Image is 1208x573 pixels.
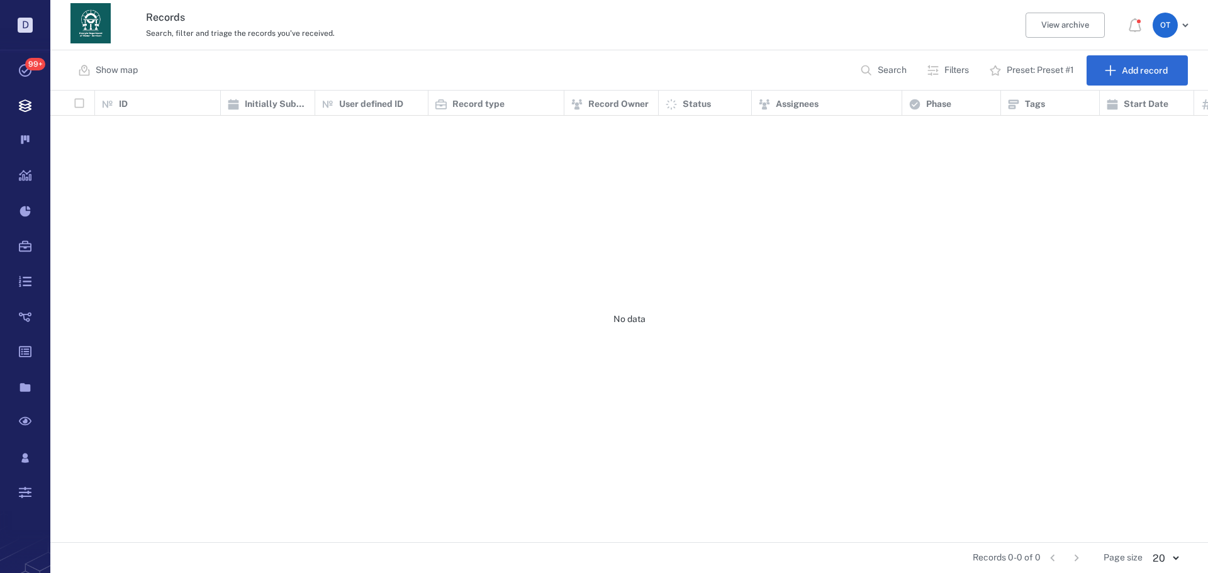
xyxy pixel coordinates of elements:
a: Go home [70,3,111,48]
p: Phase [926,98,951,111]
p: Record Owner [588,98,649,111]
img: Georgia Department of Human Services logo [70,3,111,43]
p: Tags [1025,98,1045,111]
h3: Records [146,10,832,25]
div: 20 [1143,551,1188,565]
button: Add record [1087,55,1188,86]
p: Filters [944,64,969,77]
button: Filters [919,55,979,86]
button: Preset: Preset #1 [981,55,1084,86]
p: Assignees [776,98,819,111]
div: O T [1153,13,1178,38]
p: Show map [96,64,138,77]
span: Page size [1104,552,1143,564]
p: Record type [452,98,505,111]
p: Preset: Preset #1 [1007,64,1074,77]
span: Records 0-0 of 0 [973,552,1041,564]
p: Search [878,64,907,77]
p: Status [683,98,711,111]
span: Search, filter and triage the records you've received. [146,29,335,38]
span: 99+ [25,58,45,70]
button: Search [853,55,917,86]
p: Initially Submitted Date [245,98,308,111]
p: D [18,18,33,33]
p: ID [119,98,128,111]
button: Show map [70,55,148,86]
p: Start Date [1124,98,1168,111]
p: User defined ID [339,98,403,111]
button: View archive [1026,13,1105,38]
nav: pagination navigation [1041,548,1088,568]
button: OT [1153,13,1193,38]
